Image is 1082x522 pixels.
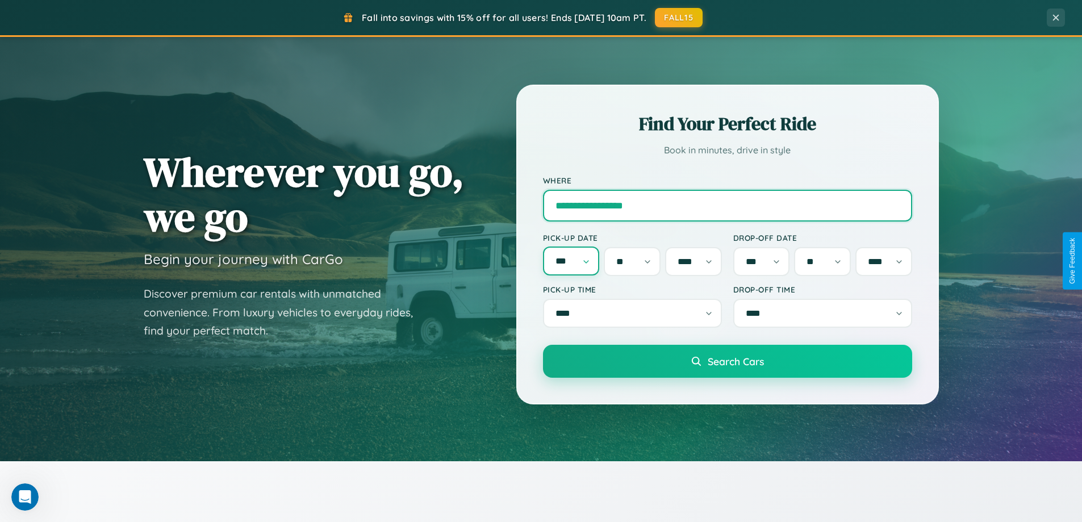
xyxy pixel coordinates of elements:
[543,142,912,158] p: Book in minutes, drive in style
[733,285,912,294] label: Drop-off Time
[543,111,912,136] h2: Find Your Perfect Ride
[144,285,428,340] p: Discover premium car rentals with unmatched convenience. From luxury vehicles to everyday rides, ...
[708,355,764,368] span: Search Cars
[543,176,912,185] label: Where
[543,285,722,294] label: Pick-up Time
[1068,238,1076,284] div: Give Feedback
[11,483,39,511] iframe: Intercom live chat
[543,233,722,243] label: Pick-up Date
[733,233,912,243] label: Drop-off Date
[144,250,343,268] h3: Begin your journey with CarGo
[655,8,703,27] button: FALL15
[362,12,646,23] span: Fall into savings with 15% off for all users! Ends [DATE] 10am PT.
[543,345,912,378] button: Search Cars
[144,149,464,239] h1: Wherever you go, we go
